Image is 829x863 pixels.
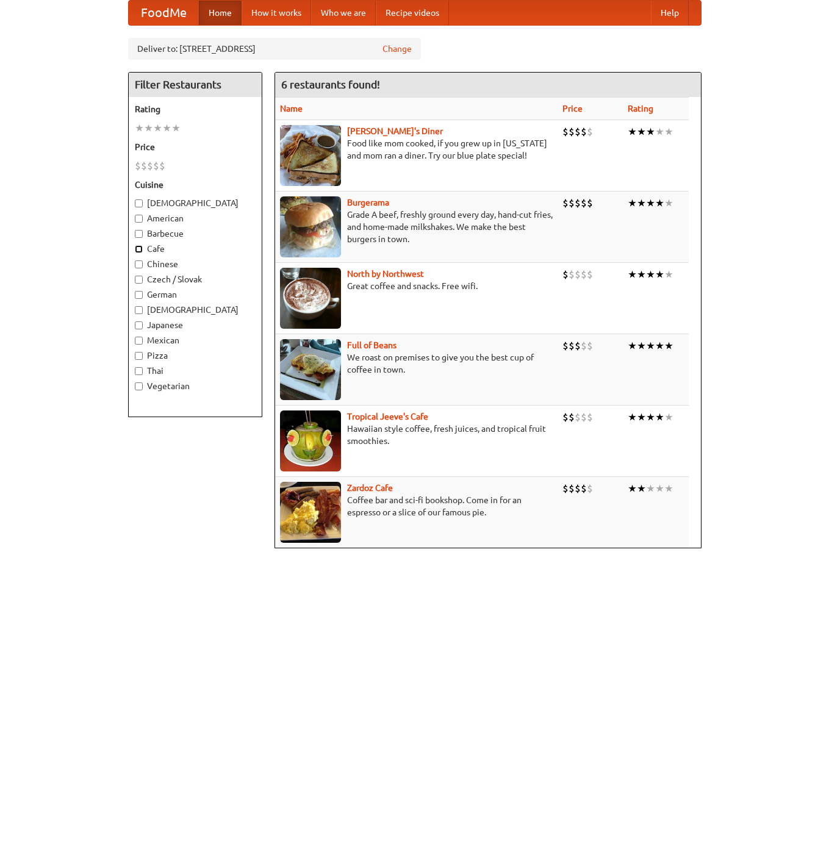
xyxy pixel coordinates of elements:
[311,1,376,25] a: Who we are
[280,482,341,543] img: zardoz.jpg
[575,125,581,138] li: $
[135,227,256,240] label: Barbecue
[569,125,575,138] li: $
[562,104,583,113] a: Price
[347,340,397,350] b: Full of Beans
[646,268,655,281] li: ★
[280,196,341,257] img: burgerama.jpg
[628,482,637,495] li: ★
[162,121,171,135] li: ★
[581,339,587,353] li: $
[562,196,569,210] li: $
[655,125,664,138] li: ★
[135,103,256,115] h5: Rating
[135,212,256,224] label: American
[135,159,141,173] li: $
[280,494,553,518] p: Coffee bar and sci-fi bookshop. Come in for an espresso or a slice of our famous pie.
[581,482,587,495] li: $
[141,159,147,173] li: $
[646,339,655,353] li: ★
[135,199,143,207] input: [DEMOGRAPHIC_DATA]
[135,243,256,255] label: Cafe
[628,268,637,281] li: ★
[135,319,256,331] label: Japanese
[135,334,256,346] label: Mexican
[664,339,673,353] li: ★
[347,483,393,493] a: Zardoz Cafe
[637,268,646,281] li: ★
[280,280,553,292] p: Great coffee and snacks. Free wifi.
[376,1,449,25] a: Recipe videos
[135,276,143,284] input: Czech / Slovak
[628,125,637,138] li: ★
[135,260,143,268] input: Chinese
[135,121,144,135] li: ★
[587,125,593,138] li: $
[562,268,569,281] li: $
[280,209,553,245] p: Grade A beef, freshly ground every day, hand-cut fries, and home-made milkshakes. We make the bes...
[628,104,653,113] a: Rating
[135,380,256,392] label: Vegetarian
[135,337,143,345] input: Mexican
[628,410,637,424] li: ★
[664,268,673,281] li: ★
[646,410,655,424] li: ★
[135,230,143,238] input: Barbecue
[562,125,569,138] li: $
[347,412,428,421] a: Tropical Jeeve's Cafe
[280,268,341,329] img: north.jpg
[581,410,587,424] li: $
[135,179,256,191] h5: Cuisine
[569,339,575,353] li: $
[628,339,637,353] li: ★
[637,196,646,210] li: ★
[135,304,256,316] label: [DEMOGRAPHIC_DATA]
[655,410,664,424] li: ★
[135,321,143,329] input: Japanese
[280,137,553,162] p: Food like mom cooked, if you grew up in [US_STATE] and mom ran a diner. Try our blue plate special!
[128,38,421,60] div: Deliver to: [STREET_ADDRESS]
[575,410,581,424] li: $
[664,482,673,495] li: ★
[587,482,593,495] li: $
[199,1,242,25] a: Home
[655,268,664,281] li: ★
[655,339,664,353] li: ★
[135,141,256,153] h5: Price
[135,352,143,360] input: Pizza
[646,196,655,210] li: ★
[637,482,646,495] li: ★
[135,215,143,223] input: American
[562,482,569,495] li: $
[135,245,143,253] input: Cafe
[281,79,380,90] ng-pluralize: 6 restaurants found!
[575,339,581,353] li: $
[655,196,664,210] li: ★
[569,410,575,424] li: $
[651,1,689,25] a: Help
[569,196,575,210] li: $
[347,126,443,136] a: [PERSON_NAME]'s Diner
[562,339,569,353] li: $
[581,125,587,138] li: $
[280,125,341,186] img: sallys.jpg
[569,482,575,495] li: $
[135,382,143,390] input: Vegetarian
[655,482,664,495] li: ★
[347,269,424,279] a: North by Northwest
[135,365,256,377] label: Thai
[129,1,199,25] a: FoodMe
[628,196,637,210] li: ★
[575,482,581,495] li: $
[587,196,593,210] li: $
[159,159,165,173] li: $
[581,196,587,210] li: $
[637,410,646,424] li: ★
[637,339,646,353] li: ★
[569,268,575,281] li: $
[144,121,153,135] li: ★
